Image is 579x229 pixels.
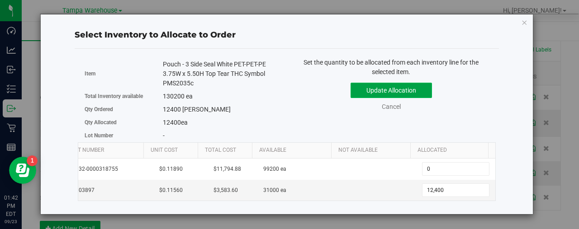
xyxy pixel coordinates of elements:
span: $0.11560 [155,184,187,197]
a: Not Available [338,147,407,154]
a: Allocated [418,147,486,154]
input: 0 [422,163,489,175]
span: 130200 ea [163,93,193,100]
span: [PERSON_NAME] [182,106,231,113]
a: Available [259,147,327,154]
span: ea [163,119,188,126]
span: $11,794.88 [209,163,246,176]
span: 12400 [163,119,181,126]
button: Update Allocation [351,83,432,98]
a: Total Cost [205,147,248,154]
label: Item [85,70,163,78]
span: $3,583.60 [209,184,242,197]
iframe: Resource center unread badge [27,155,38,166]
a: Unit Cost [151,147,194,154]
span: Set the quantity to be allocated from each inventory line for the selected item. [304,59,479,75]
label: Total Inventory available [85,92,163,100]
input: 12,400 [422,184,489,196]
span: 303897 [76,186,144,195]
span: - [163,132,165,139]
span: $0.11890 [155,163,187,176]
span: 31000 ea [263,186,286,195]
iframe: Resource center [9,157,36,184]
div: Select Inventory to Allocate to Order [75,29,499,41]
span: 032-0000318755 [76,165,144,173]
div: Pouch - 3 Side Seal White PET-PET-PE 3.75W x 5.50H Top Tear THC Symbol PMS2035c [163,60,280,88]
span: 99200 ea [263,165,286,173]
label: Qty Ordered [85,105,163,113]
a: Lot Number [71,147,140,154]
label: Qty Allocated [85,118,163,126]
span: 12400 [163,106,181,113]
label: Lot Number [85,131,163,140]
a: Cancel [382,103,401,110]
